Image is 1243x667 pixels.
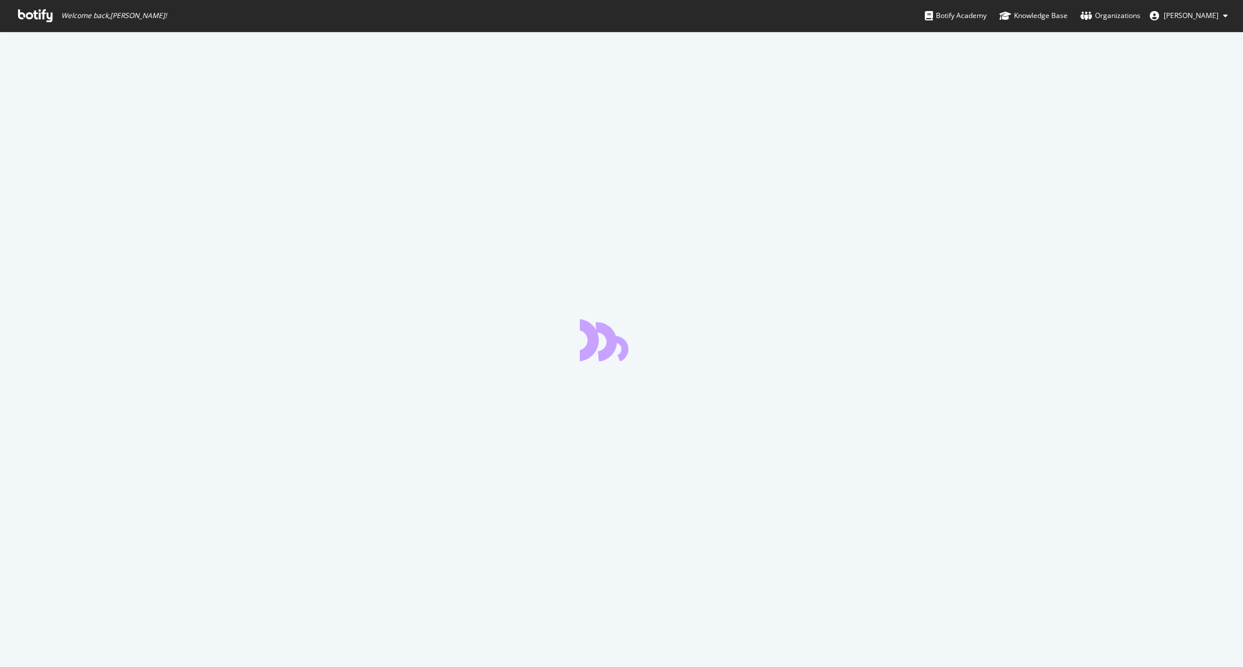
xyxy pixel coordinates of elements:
div: Organizations [1080,10,1140,22]
div: Knowledge Base [999,10,1068,22]
span: Welcome back, [PERSON_NAME] ! [61,11,167,20]
div: animation [580,319,664,361]
button: [PERSON_NAME] [1140,6,1237,25]
div: Botify Academy [925,10,987,22]
span: Jose Fausto Martinez [1164,10,1219,20]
